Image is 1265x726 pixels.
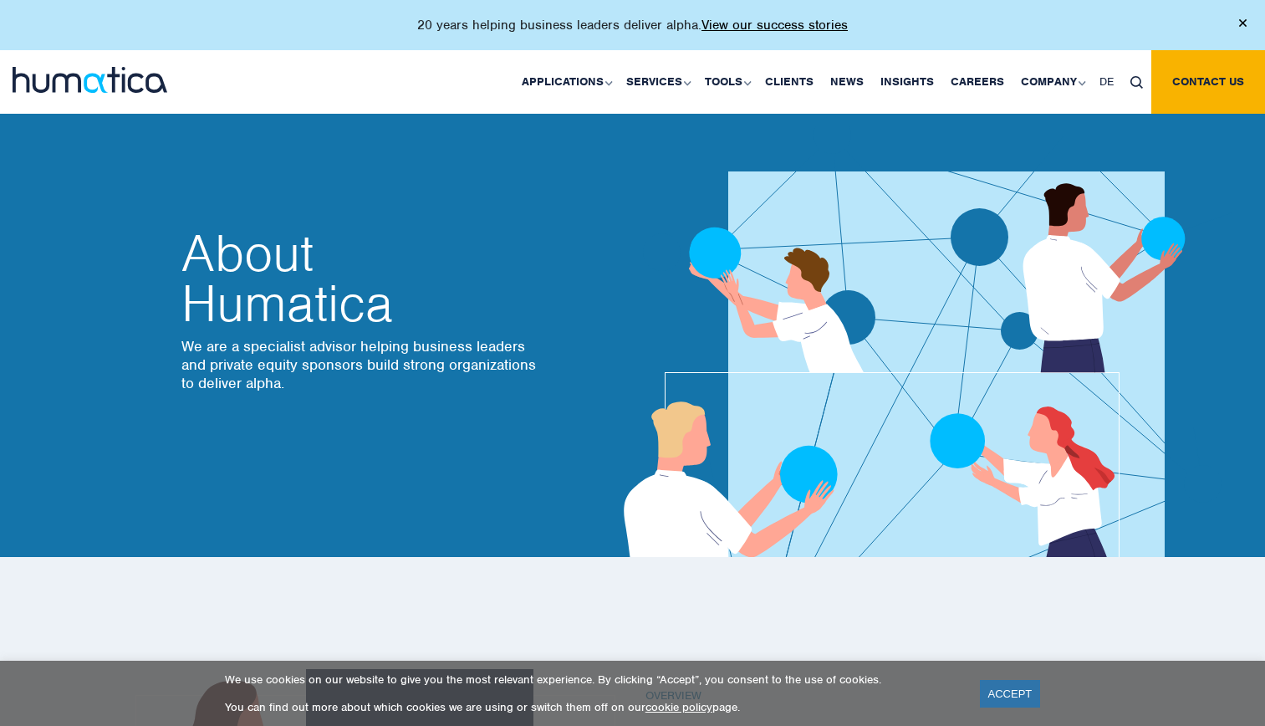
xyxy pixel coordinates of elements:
img: search_icon [1130,76,1143,89]
p: You can find out more about which cookies we are using or switch them off on our page. [225,700,959,714]
a: Contact us [1151,50,1265,114]
a: Careers [942,50,1013,114]
a: View our success stories [701,17,848,33]
a: Insights [872,50,942,114]
p: We are a specialist advisor helping business leaders and private equity sponsors build strong org... [181,337,541,392]
span: DE [1099,74,1114,89]
a: Tools [696,50,757,114]
a: ACCEPT [980,680,1041,708]
p: 20 years helping business leaders deliver alpha. [417,17,848,33]
h2: Humatica [181,228,541,329]
span: About [181,228,541,279]
a: News [822,50,872,114]
a: Company [1013,50,1091,114]
p: We use cookies on our website to give you the most relevant experience. By clicking “Accept”, you... [225,672,959,687]
a: Clients [757,50,822,114]
img: logo [13,67,167,93]
a: cookie policy [645,700,712,714]
img: about_banner1 [574,74,1232,557]
a: Applications [513,50,618,114]
a: DE [1091,50,1122,114]
a: Services [618,50,696,114]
